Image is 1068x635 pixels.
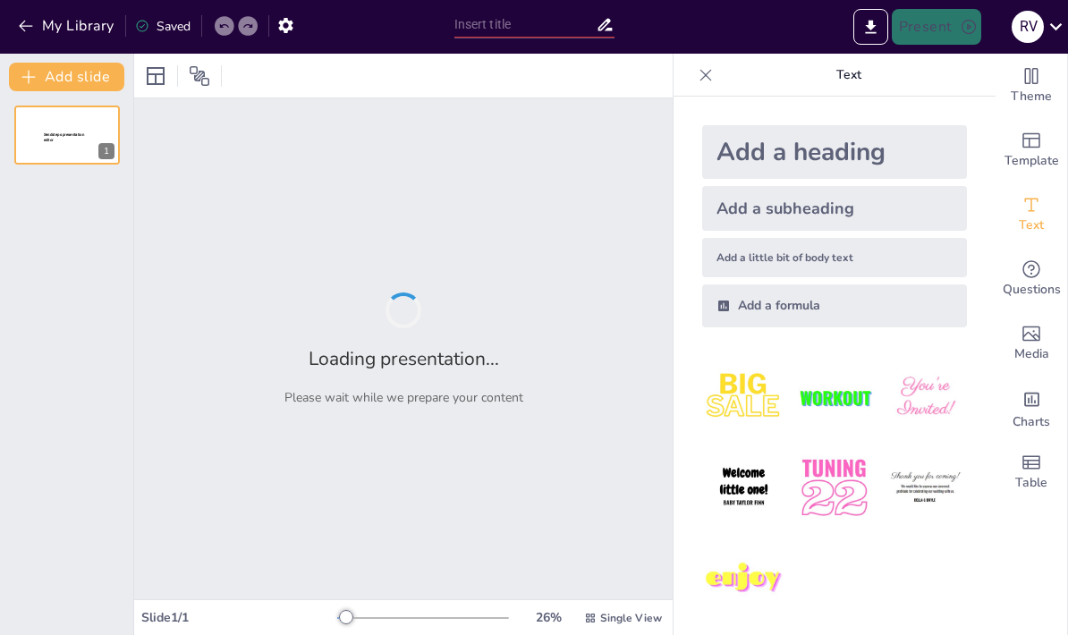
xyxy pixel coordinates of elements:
[141,609,337,626] div: Slide 1 / 1
[996,247,1067,311] div: Get real-time input from your audience
[1003,280,1061,300] span: Questions
[454,12,596,38] input: Insert title
[702,284,967,327] div: Add a formula
[702,238,967,277] div: Add a little bit of body text
[600,611,662,625] span: Single View
[996,311,1067,376] div: Add images, graphics, shapes or video
[892,9,981,45] button: Present
[702,538,785,621] img: 7.jpeg
[853,9,888,45] button: Export to PowerPoint
[1015,473,1047,493] span: Table
[527,609,570,626] div: 26 %
[14,106,120,165] div: 1
[44,132,84,142] span: Sendsteps presentation editor
[9,63,124,91] button: Add slide
[702,186,967,231] div: Add a subheading
[309,346,499,371] h2: Loading presentation...
[884,446,967,529] img: 6.jpeg
[1012,11,1044,43] div: R V
[996,182,1067,247] div: Add text boxes
[996,440,1067,504] div: Add a table
[1019,216,1044,235] span: Text
[1014,344,1049,364] span: Media
[284,389,523,406] p: Please wait while we prepare your content
[996,54,1067,118] div: Change the overall theme
[1013,412,1050,432] span: Charts
[189,65,210,87] span: Position
[720,54,978,97] p: Text
[702,125,967,179] div: Add a heading
[996,118,1067,182] div: Add ready made slides
[996,376,1067,440] div: Add charts and graphs
[793,356,876,439] img: 2.jpeg
[1012,9,1044,45] button: R V
[1011,87,1052,106] span: Theme
[793,446,876,529] img: 5.jpeg
[13,12,122,40] button: My Library
[884,356,967,439] img: 3.jpeg
[1004,151,1059,171] span: Template
[98,143,114,159] div: 1
[135,18,191,35] div: Saved
[141,62,170,90] div: Layout
[702,356,785,439] img: 1.jpeg
[702,446,785,529] img: 4.jpeg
